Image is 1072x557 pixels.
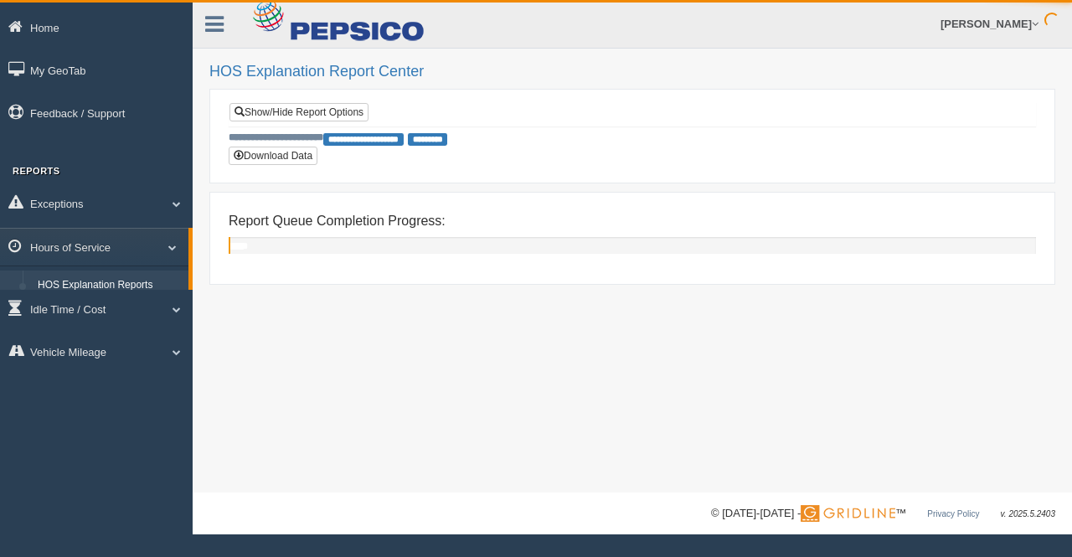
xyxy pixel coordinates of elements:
[229,147,317,165] button: Download Data
[209,64,1055,80] h2: HOS Explanation Report Center
[30,271,188,301] a: HOS Explanation Reports
[711,505,1055,523] div: © [DATE]-[DATE] - ™
[801,505,895,522] img: Gridline
[229,103,368,121] a: Show/Hide Report Options
[1001,509,1055,518] span: v. 2025.5.2403
[927,509,979,518] a: Privacy Policy
[229,214,1036,229] h4: Report Queue Completion Progress:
